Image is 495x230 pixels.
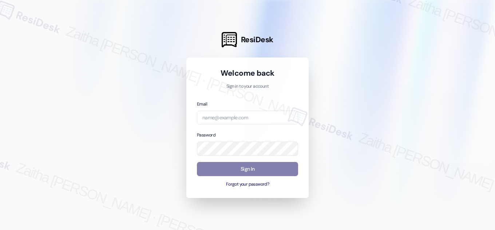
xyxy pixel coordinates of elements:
label: Password [197,132,215,138]
img: ResiDesk Logo [222,32,237,47]
button: Forgot your password? [197,181,298,188]
p: Sign in to your account [197,83,298,90]
input: name@example.com [197,111,298,125]
span: ResiDesk [241,35,273,45]
h1: Welcome back [197,68,298,78]
label: Email [197,101,207,107]
button: Sign In [197,162,298,176]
